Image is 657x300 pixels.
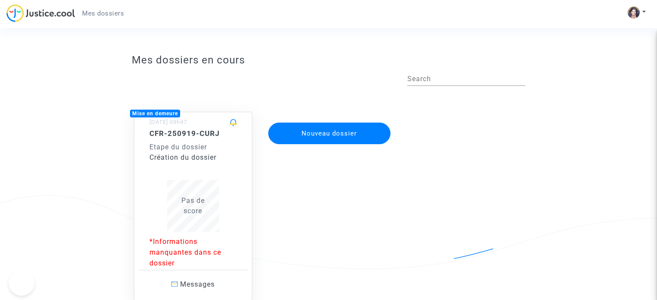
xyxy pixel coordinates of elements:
[75,7,131,20] a: Mes dossiers
[180,280,215,288] span: Messages
[181,196,205,215] span: Pas de score
[9,270,35,296] iframe: Help Scout Beacon - Open
[149,236,237,268] p: *Informations manquantes dans ce dossier
[130,110,180,117] div: Mise en demeure
[82,9,124,17] span: Mes dossiers
[149,119,187,125] small: [DATE] 09h47
[149,129,237,138] h5: CFR-250919-CURJ
[139,270,248,299] a: Messages
[132,54,525,66] h3: Mes dossiers en cours
[628,6,640,19] img: ACg8ocLhQp1cVPzkeQY68yYnH9j8L4q7tXRkHb1xll6iXrrtTgfu9H0C=s96-c
[149,142,237,152] div: Etape du dossier
[6,4,75,22] img: jc-logo.svg
[149,152,237,163] div: Création du dossier
[267,117,392,125] a: Nouveau dossier
[268,123,391,144] button: Nouveau dossier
